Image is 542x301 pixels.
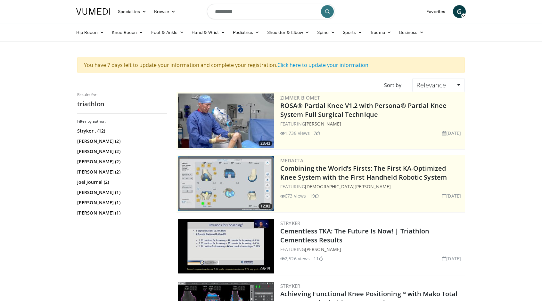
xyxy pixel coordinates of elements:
[77,148,165,155] a: [PERSON_NAME] (2)
[77,169,165,175] a: [PERSON_NAME] (2)
[280,101,447,119] a: ROSA® Partial Knee V1.2 with Persona® Partial Knee System Full Surgical Technique
[395,26,428,39] a: Business
[280,94,320,101] a: Zimmer Biomet
[77,57,465,73] div: You have 7 days left to update your information and complete your registration.
[280,227,430,244] a: Cementless TKA: The Future Is Now! | Triathlon Cementless Results
[263,26,313,39] a: Shoulder & Elbow
[259,266,272,272] span: 08:15
[379,78,407,92] div: Sort by:
[188,26,229,39] a: Hand & Wrist
[280,164,447,182] a: Combining the World’s Firsts: The First KA-Optimized Knee System with the First Handheld Robotic ...
[280,183,464,190] div: FEATURING
[77,138,165,144] a: [PERSON_NAME] (2)
[77,189,165,196] a: [PERSON_NAME] (1)
[280,130,310,136] li: 1,738 views
[178,219,274,273] img: 7dd3ba29-71bb-4b46-b443-40b549939303.300x170_q85_crop-smart_upscale.jpg
[305,121,341,127] a: [PERSON_NAME]
[280,246,464,253] div: FEATURING
[314,255,323,262] li: 11
[280,120,464,127] div: FEATURING
[77,100,167,108] h2: triathlon
[280,283,300,289] a: Stryker
[366,26,395,39] a: Trauma
[150,5,180,18] a: Browse
[423,5,449,18] a: Favorites
[277,61,368,69] a: Click here to update your information
[280,157,304,164] a: Medacta
[178,219,274,273] a: 08:15
[178,156,274,211] a: 12:02
[259,141,272,146] span: 23:43
[280,255,310,262] li: 2,526 views
[314,130,320,136] li: 7
[280,192,306,199] li: 673 views
[77,92,167,97] p: Results for:
[77,199,165,206] a: [PERSON_NAME] (1)
[77,119,167,124] h3: Filter by author:
[229,26,263,39] a: Pediatrics
[178,156,274,211] img: aaf1b7f9-f888-4d9f-a252-3ca059a0bd02.300x170_q85_crop-smart_upscale.jpg
[76,8,110,15] img: VuMedi Logo
[442,255,461,262] li: [DATE]
[310,192,319,199] li: 19
[412,78,465,92] a: Relevance
[72,26,108,39] a: Hip Recon
[442,130,461,136] li: [DATE]
[178,94,274,148] a: 23:43
[313,26,339,39] a: Spine
[280,220,300,226] a: Stryker
[178,94,274,148] img: 99b1778f-d2b2-419a-8659-7269f4b428ba.300x170_q85_crop-smart_upscale.jpg
[77,179,165,185] a: Joei Journal (2)
[207,4,335,19] input: Search topics, interventions
[77,128,165,134] a: Stryker . (12)
[442,192,461,199] li: [DATE]
[305,183,391,190] a: [DEMOGRAPHIC_DATA][PERSON_NAME]
[77,159,165,165] a: [PERSON_NAME] (2)
[77,210,165,216] a: [PERSON_NAME] (1)
[416,81,446,89] span: Relevance
[339,26,366,39] a: Sports
[114,5,150,18] a: Specialties
[108,26,147,39] a: Knee Recon
[305,246,341,252] a: [PERSON_NAME]
[259,203,272,209] span: 12:02
[453,5,466,18] a: G
[147,26,188,39] a: Foot & Ankle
